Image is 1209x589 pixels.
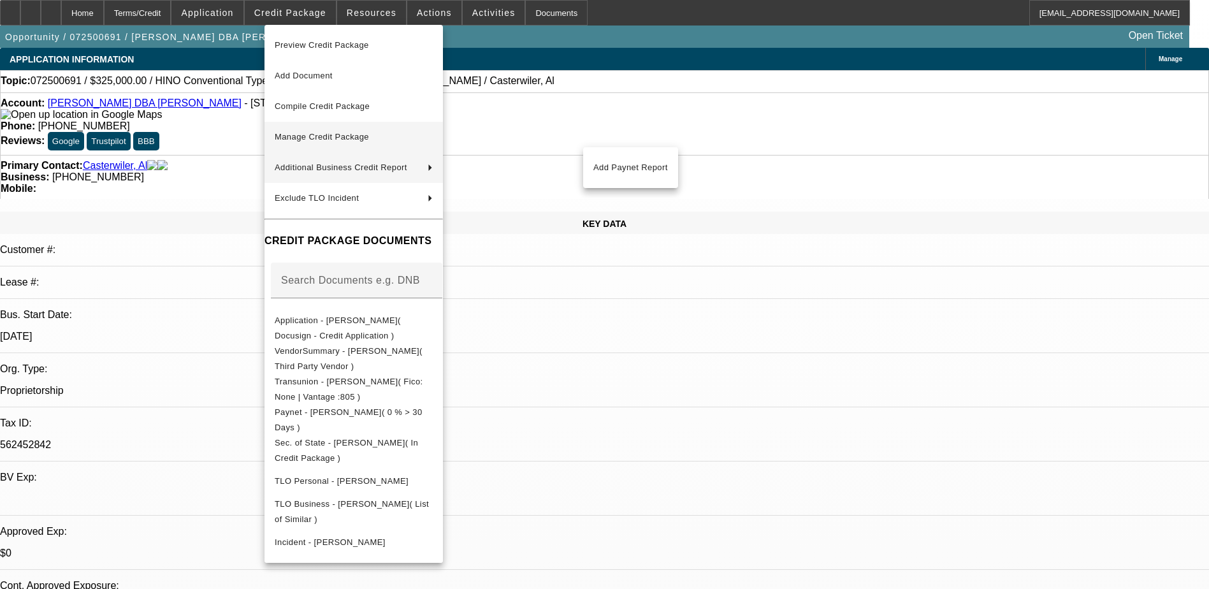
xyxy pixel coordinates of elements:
span: Transunion - [PERSON_NAME]( Fico: None | Vantage :805 ) [275,377,423,402]
span: VendorSummary - [PERSON_NAME]( Third Party Vendor ) [275,346,423,371]
span: Add Document [275,71,333,80]
button: Application - Alexander Casterwiler( Docusign - Credit Application ) [264,313,443,344]
button: Incident - Casterwiler, Alexander [264,527,443,558]
button: Paynet - Alexander Casterwiler( 0 % > 30 Days ) [264,405,443,435]
span: Sec. of State - [PERSON_NAME]( In Credit Package ) [275,438,418,463]
span: Add Paynet Report [593,160,668,175]
button: TLO Personal - Casterwiler, Alexander [264,466,443,497]
span: TLO Business - [PERSON_NAME]( List of Similar ) [275,499,429,524]
span: Incident - [PERSON_NAME] [275,537,386,547]
span: Compile Credit Package [275,101,370,111]
span: Manage Credit Package [275,132,369,142]
button: Sec. of State - Alexander Casterwiler( In Credit Package ) [264,435,443,466]
button: TLO Business - Alexander Casterwiler( List of Similar ) [264,497,443,527]
span: Preview Credit Package [275,40,369,50]
span: Additional Business Credit Report [275,163,407,172]
button: Transunion - Casterwiler, Alexander( Fico: None | Vantage :805 ) [264,374,443,405]
button: VendorSummary - Alexander Casterwiler( Third Party Vendor ) [264,344,443,374]
span: Paynet - [PERSON_NAME]( 0 % > 30 Days ) [275,407,423,432]
span: Exclude TLO Incident [275,193,359,203]
span: Application - [PERSON_NAME]( Docusign - Credit Application ) [275,316,401,340]
mat-label: Search Documents e.g. DNB [281,275,420,286]
span: TLO Personal - [PERSON_NAME] [275,476,409,486]
h4: CREDIT PACKAGE DOCUMENTS [264,233,443,249]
